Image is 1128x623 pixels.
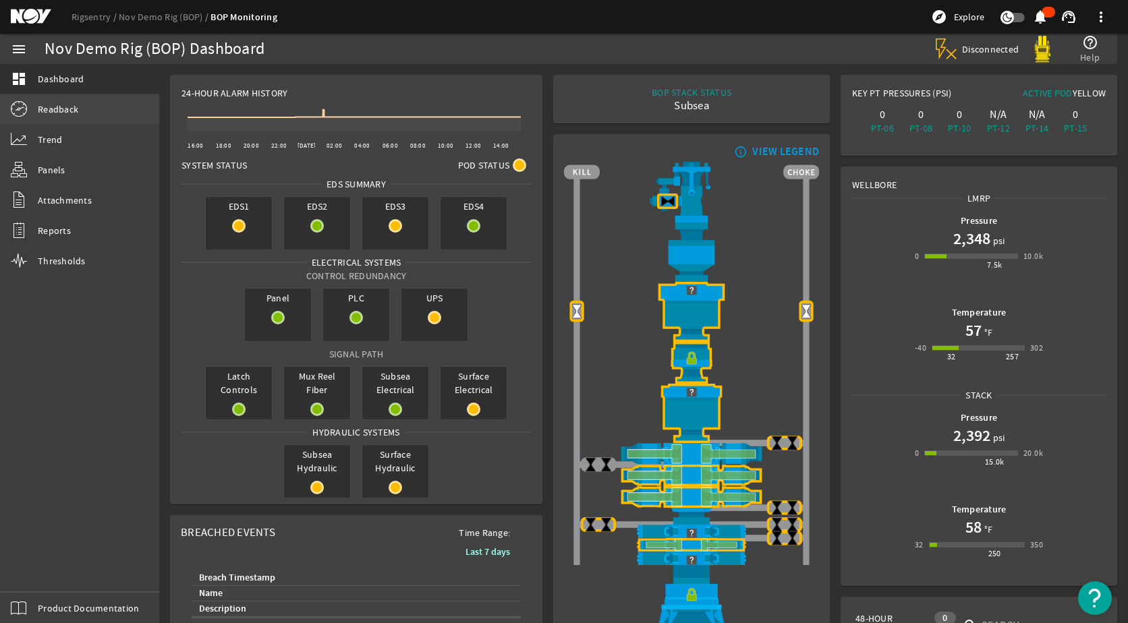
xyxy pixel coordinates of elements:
span: Disconnected [962,43,1019,55]
span: psi [990,234,1005,247]
img: Unknown.png [564,384,819,400]
b: Pressure [961,411,997,424]
img: ShearRamOpen.png [564,486,819,508]
span: Mux Reel Fiber [284,367,350,399]
div: Name [197,586,510,601]
h1: 2,392 [953,425,990,446]
div: 257 [1006,350,1019,363]
img: RiserConnectorLock.png [564,342,819,384]
img: Valve2Open.png [569,303,585,319]
div: 32 [947,350,956,363]
div: Name [199,586,223,601]
img: LowerAnnular_Fault.png [564,384,819,443]
span: Electrical Systems [307,256,406,269]
div: Nov Demo Rig (BOP) Dashboard [45,42,264,56]
a: Nov Demo Rig (BOP) [119,11,210,23]
b: Temperature [952,306,1007,319]
img: ValveClose.png [769,436,785,451]
span: psi [990,431,1005,444]
text: 18:00 [216,142,231,150]
span: Panel [245,289,311,307]
img: Valve2Close.png [660,194,676,209]
div: 0 [915,249,919,263]
text: 12:00 [466,142,481,150]
div: PT-06 [866,121,899,135]
img: ValveClose.png [769,517,785,533]
img: ValveClose.png [785,500,800,516]
img: ValveClose.png [583,457,598,473]
button: more_vert [1085,1,1117,33]
img: ValveClose.png [785,436,800,451]
h1: 2,348 [953,228,990,249]
span: Readback [38,102,78,116]
img: PipeRamOpen.png [564,538,819,552]
img: ValveClose.png [598,517,614,533]
img: Unknown.png [564,552,819,568]
mat-icon: explore [931,9,947,25]
div: 7.5k [987,258,1003,272]
img: ValveClose.png [583,517,598,533]
img: RiserAdapter.png [564,162,819,222]
img: ValveClose.png [769,500,785,516]
text: 04:00 [354,142,370,150]
span: Yellow [1073,87,1106,99]
div: PT-08 [904,121,937,135]
img: FlexJoint.png [564,222,819,282]
span: °F [982,326,993,339]
text: [DATE] [298,142,316,150]
text: 16:00 [188,142,203,150]
img: ValveClose.png [785,517,800,533]
span: Product Documentation [38,601,139,615]
div: 0 [915,446,919,460]
div: 0 [943,108,976,121]
span: Surface Electrical [441,367,507,399]
img: Unknown.png [564,525,819,541]
span: Panels [38,163,65,177]
img: ValveClose.png [598,457,614,473]
mat-icon: help_outline [1082,34,1098,51]
div: VIEW LEGEND [752,145,819,158]
span: Attachments [38,194,92,207]
div: 15.0k [985,455,1005,469]
text: 14:00 [493,142,509,150]
mat-icon: info_outline [731,146,748,157]
span: Subsea Electrical [362,367,428,399]
img: ValveClose.png [785,531,800,546]
img: Unknown.png [564,282,819,299]
div: 250 [988,547,1001,560]
div: 302 [1030,341,1043,355]
mat-icon: support_agent [1061,9,1077,25]
span: Trend [38,133,62,146]
span: 24-Hour Alarm History [181,86,287,100]
span: Time Range: [448,526,521,539]
mat-icon: menu [11,41,27,57]
text: 08:00 [410,142,426,150]
div: Breach Timestamp [197,570,510,585]
span: Explore [954,10,984,24]
span: EDS4 [441,197,507,216]
span: Pod Status [458,158,510,172]
text: 20:00 [244,142,259,150]
a: Rigsentry [72,11,119,23]
div: Description [199,601,246,616]
div: 0 [866,108,899,121]
a: BOP Monitoring [210,11,277,24]
span: Latch Controls [206,367,272,399]
h1: 57 [965,320,982,341]
span: Breached Events [181,525,275,539]
div: PT-12 [982,121,1015,135]
button: Last 7 days [455,539,521,564]
div: PT-15 [1059,121,1092,135]
text: 10:00 [438,142,453,150]
span: °F [982,523,993,536]
span: Stack [961,388,996,402]
b: Pressure [961,214,997,227]
span: System Status [181,158,247,172]
span: Subsea Hydraulic [284,445,350,477]
button: Explore [926,6,990,28]
span: Help [1080,51,1100,64]
img: UpperAnnular_All_Faults.png [564,282,819,342]
span: Active Pod [1023,87,1073,99]
div: 350 [1030,538,1043,552]
span: EDS SUMMARY [322,177,391,191]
